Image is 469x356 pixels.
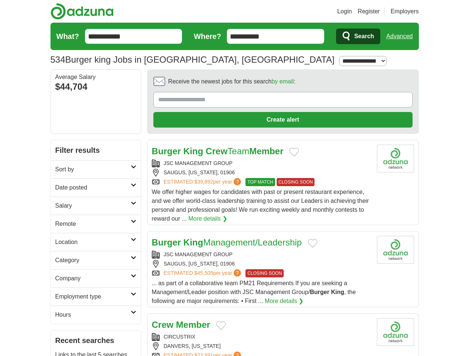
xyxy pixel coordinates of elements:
h2: Sort by [55,165,131,174]
strong: Burger [152,237,181,247]
label: What? [56,31,79,42]
a: Date posted [51,178,141,197]
span: ... as part of a collaborative team PM21 Requirements If you are seeking a Management/Leader posi... [152,280,356,304]
span: 534 [51,53,65,66]
a: Salary [51,197,141,215]
div: Average Salary [55,74,136,80]
a: Remote [51,215,141,233]
h2: Filter results [51,140,141,160]
div: DANVERS, [US_STATE] [152,342,371,350]
strong: King [331,289,344,295]
span: ? [234,178,241,185]
a: Register [358,7,380,16]
button: Add to favorite jobs [308,239,317,248]
h2: Employment type [55,292,131,301]
a: Location [51,233,141,251]
span: Search [354,29,374,44]
img: Company logo [377,318,414,346]
a: Crew Member [152,320,210,330]
a: Burger King CrewTeamMember [152,146,284,156]
span: ? [234,269,241,277]
strong: Crew [206,146,228,156]
span: $45,505 [194,270,213,276]
img: Company logo [377,145,414,172]
button: Search [336,29,380,44]
a: Login [337,7,352,16]
a: Employers [391,7,419,16]
img: Adzuna logo [51,3,114,20]
span: We offer higher wages for candidates with past or present restaurant experience, and we offer wor... [152,189,369,222]
a: More details ❯ [188,214,227,223]
a: Advanced [386,29,413,44]
a: by email [271,78,294,85]
a: Category [51,251,141,269]
span: $39,892 [194,179,213,185]
span: CLOSING SOON [277,178,315,186]
strong: Member [249,146,283,156]
div: JSC MANAGEMENT GROUP [152,251,371,258]
strong: Member [176,320,210,330]
strong: King [183,146,203,156]
span: Receive the newest jobs for this search : [168,77,295,86]
a: Company [51,269,141,287]
h2: Date posted [55,183,131,192]
strong: King [183,237,203,247]
h2: Company [55,274,131,283]
strong: Crew [152,320,174,330]
div: SAUGUS, [US_STATE], 01906 [152,169,371,177]
strong: Burger [310,289,329,295]
h2: Salary [55,201,131,210]
a: More details ❯ [265,297,304,306]
h2: Remote [55,220,131,228]
span: TOP MATCH [245,178,275,186]
strong: Burger [152,146,181,156]
h1: Burger king Jobs in [GEOGRAPHIC_DATA], [GEOGRAPHIC_DATA] [51,55,335,65]
h2: Category [55,256,131,265]
a: Sort by [51,160,141,178]
div: $44,704 [55,80,136,93]
a: Hours [51,306,141,324]
h2: Location [55,238,131,247]
button: Create alert [153,112,413,128]
h2: Recent searches [55,335,136,346]
div: JSC MANAGEMENT GROUP [152,159,371,167]
div: SAUGUS, [US_STATE], 01906 [152,260,371,268]
img: Company logo [377,236,414,264]
a: Burger KingManagement/Leadership [152,237,302,247]
a: ESTIMATED:$39,892per year? [164,178,243,186]
span: CLOSING SOON [245,269,284,277]
button: Add to favorite jobs [216,321,226,330]
div: CIRCUSTRIX [152,333,371,341]
button: Add to favorite jobs [289,148,299,156]
h2: Hours [55,310,131,319]
label: Where? [194,31,221,42]
a: ESTIMATED:$45,505per year? [164,269,243,277]
a: Employment type [51,287,141,306]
